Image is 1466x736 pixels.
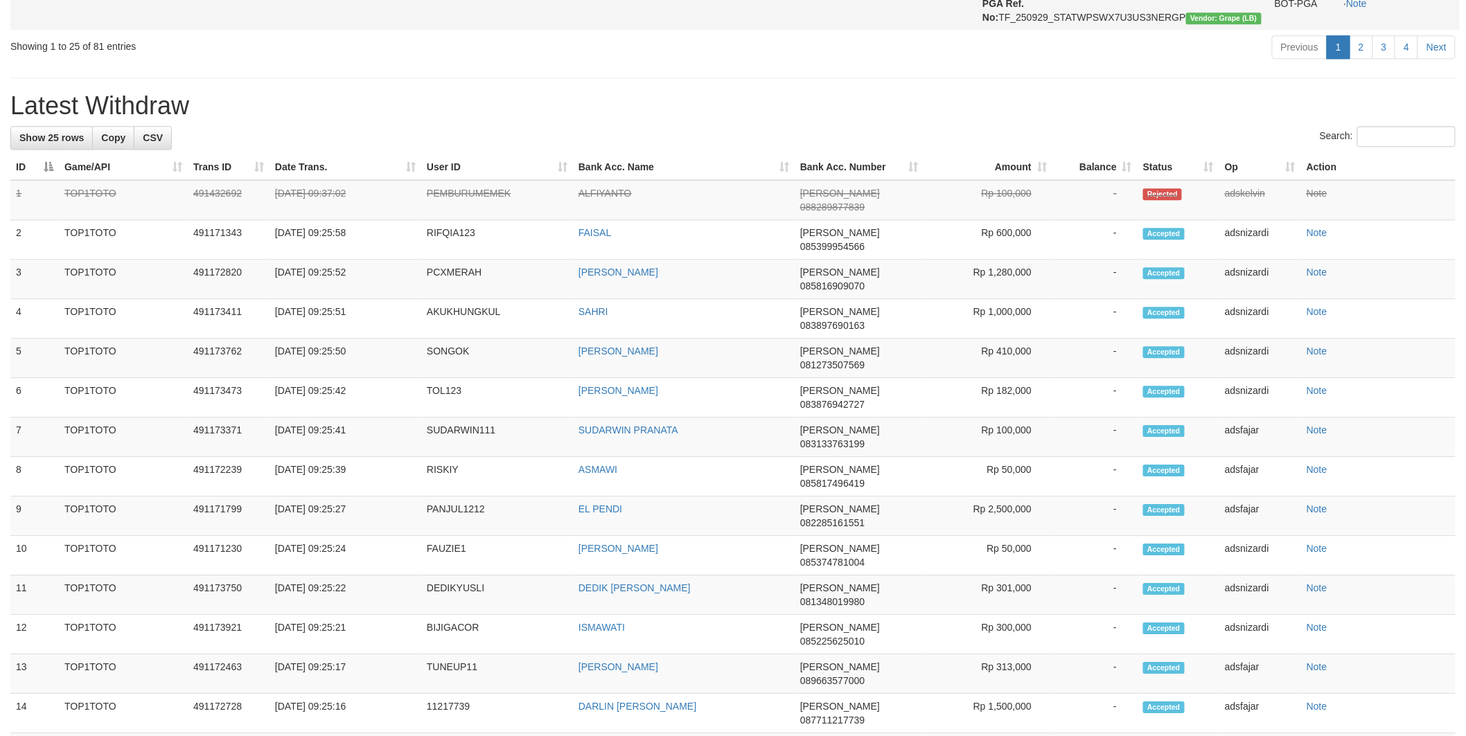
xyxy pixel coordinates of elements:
a: ISMAWATI [579,622,625,633]
td: adskelvin [1219,180,1301,220]
a: Note [1307,188,1327,199]
span: [PERSON_NAME] [800,306,880,317]
td: - [1052,694,1138,733]
td: 491173762 [188,339,270,378]
td: adsnizardi [1219,220,1301,260]
a: Note [1307,385,1327,396]
a: Note [1307,306,1327,317]
td: 1 [10,180,59,220]
a: Note [1307,701,1327,712]
a: SUDARWIN PRANATA [579,424,678,436]
th: User ID: activate to sort column ascending [421,154,573,180]
span: Accepted [1143,622,1185,634]
td: Rp 182,000 [924,378,1052,418]
td: TOP1TOTO [59,378,188,418]
td: PEMBURUMEMEK [421,180,573,220]
td: Rp 300,000 [924,615,1052,654]
td: 491172239 [188,457,270,496]
span: [PERSON_NAME] [800,464,880,475]
td: TOP1TOTO [59,496,188,536]
span: Rejected [1143,188,1182,200]
span: [PERSON_NAME] [800,385,880,396]
span: [PERSON_NAME] [800,582,880,593]
th: Amount: activate to sort column ascending [924,154,1052,180]
td: adsnizardi [1219,299,1301,339]
span: Copy 088289877839 to clipboard [800,201,865,213]
a: Note [1307,424,1327,436]
h1: Latest Withdraw [10,92,1456,120]
span: Vendor URL: https://dashboard.q2checkout.com/secure [1186,12,1262,24]
a: 2 [1350,35,1373,59]
span: Accepted [1143,544,1185,555]
span: [PERSON_NAME] [800,543,880,554]
td: BIJIGACOR [421,615,573,654]
td: 11 [10,575,59,615]
a: ASMAWI [579,464,617,475]
a: 1 [1327,35,1350,59]
td: FAUZIE1 [421,536,573,575]
td: - [1052,418,1138,457]
td: adsfajar [1219,654,1301,694]
a: Note [1307,622,1327,633]
td: PANJUL1212 [421,496,573,536]
th: Bank Acc. Name: activate to sort column ascending [573,154,795,180]
td: 13 [10,654,59,694]
a: [PERSON_NAME] [579,661,658,672]
td: Rp 313,000 [924,654,1052,694]
td: - [1052,180,1138,220]
a: Previous [1272,35,1327,59]
span: Accepted [1143,228,1185,240]
span: [PERSON_NAME] [800,622,880,633]
td: adsnizardi [1219,378,1301,418]
td: Rp 100,000 [924,418,1052,457]
span: [PERSON_NAME] [800,188,880,199]
td: PCXMERAH [421,260,573,299]
td: adsnizardi [1219,339,1301,378]
span: Accepted [1143,386,1185,397]
td: 491173921 [188,615,270,654]
th: Bank Acc. Number: activate to sort column ascending [795,154,924,180]
a: Note [1307,661,1327,672]
span: Show 25 rows [19,132,84,143]
a: Note [1307,582,1327,593]
td: SONGOK [421,339,573,378]
td: [DATE] 09:25:58 [270,220,421,260]
a: EL PENDI [579,503,622,514]
td: RISKIY [421,457,573,496]
td: [DATE] 09:25:52 [270,260,421,299]
td: TOL123 [421,378,573,418]
span: [PERSON_NAME] [800,345,880,357]
td: TOP1TOTO [59,457,188,496]
td: 7 [10,418,59,457]
td: 491173473 [188,378,270,418]
td: - [1052,339,1138,378]
a: 3 [1372,35,1396,59]
a: Note [1307,345,1327,357]
span: Accepted [1143,346,1185,358]
span: [PERSON_NAME] [800,227,880,238]
a: DARLIN [PERSON_NAME] [579,701,696,712]
td: TOP1TOTO [59,339,188,378]
a: Note [1307,543,1327,554]
td: 6 [10,378,59,418]
td: 491172820 [188,260,270,299]
span: Accepted [1143,465,1185,476]
th: Action [1301,154,1456,180]
td: - [1052,575,1138,615]
td: DEDIKYUSLI [421,575,573,615]
a: Note [1307,503,1327,514]
td: TOP1TOTO [59,654,188,694]
td: - [1052,378,1138,418]
td: 3 [10,260,59,299]
a: Next [1418,35,1456,59]
span: [PERSON_NAME] [800,701,880,712]
td: adsnizardi [1219,536,1301,575]
span: Copy 085399954566 to clipboard [800,241,865,252]
td: 491173750 [188,575,270,615]
td: adsnizardi [1219,260,1301,299]
td: [DATE] 09:25:50 [270,339,421,378]
td: Rp 1,000,000 [924,299,1052,339]
td: TOP1TOTO [59,536,188,575]
td: SUDARWIN111 [421,418,573,457]
td: adsfajar [1219,496,1301,536]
